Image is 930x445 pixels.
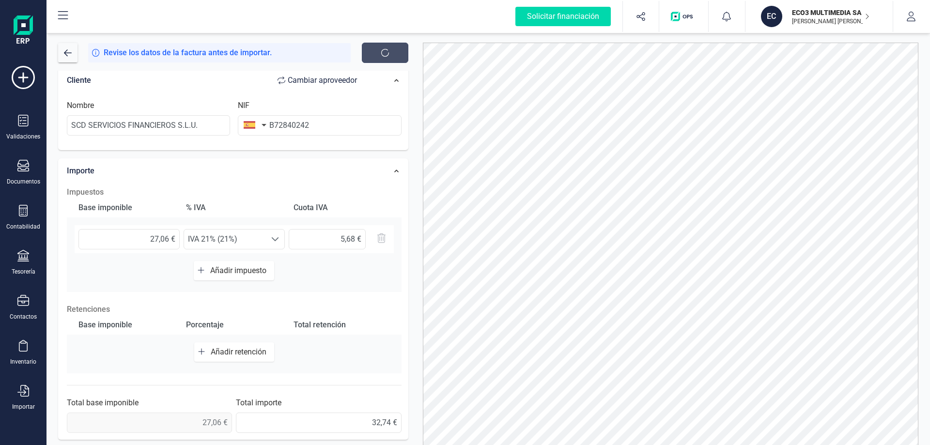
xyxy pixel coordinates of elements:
[75,315,178,335] div: Base imponible
[504,1,622,32] button: Solicitar financiación
[792,8,869,17] p: ECO3 MULTIMEDIA SA
[10,358,36,366] div: Inventario
[268,71,367,90] button: Cambiar aproveedor
[182,198,286,217] div: % IVA
[194,342,274,362] button: Añadir retención
[210,266,270,275] span: Añadir impuesto
[515,7,611,26] div: Solicitar financiación
[67,397,139,409] label: Total base imponible
[211,347,270,356] span: Añadir retención
[792,17,869,25] p: [PERSON_NAME] [PERSON_NAME]
[761,6,782,27] div: EC
[7,178,40,185] div: Documentos
[671,12,697,21] img: Logo de OPS
[67,100,94,111] label: Nombre
[665,1,702,32] button: Logo de OPS
[238,100,249,111] label: NIF
[12,268,35,276] div: Tesorería
[236,397,281,409] label: Total importe
[289,229,366,249] input: 0,00 €
[104,47,272,59] span: Revise los datos de la factura antes de importar.
[78,229,180,249] input: 0,00 €
[290,315,393,335] div: Total retención
[236,413,401,433] input: 0,00 €
[67,186,402,198] h2: Impuestos
[12,403,35,411] div: Importar
[757,1,881,32] button: ECECO3 MULTIMEDIA SA[PERSON_NAME] [PERSON_NAME]
[288,75,357,86] span: Cambiar a proveedor
[14,15,33,46] img: Logo Finanedi
[6,223,40,230] div: Contabilidad
[194,261,274,280] button: Añadir impuesto
[67,304,402,315] p: Retenciones
[67,71,367,90] div: Cliente
[10,313,37,321] div: Contactos
[290,198,393,217] div: Cuota IVA
[67,166,94,175] span: Importe
[182,315,286,335] div: Porcentaje
[184,230,266,249] span: IVA 21% (21%)
[6,133,40,140] div: Validaciones
[75,198,178,217] div: Base imponible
